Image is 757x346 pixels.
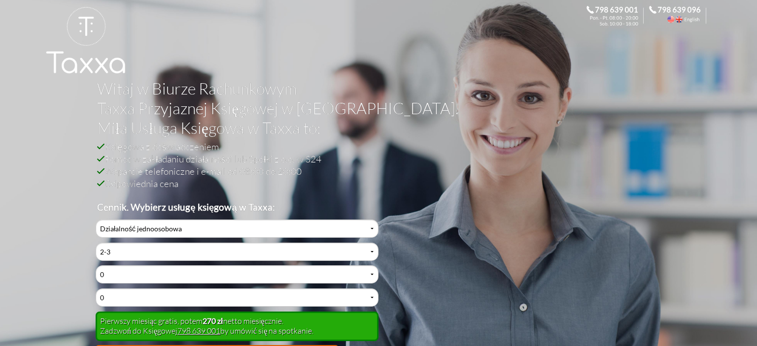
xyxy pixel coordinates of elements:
h1: Witaj w Biurze Rachunkowym Taxxa Przyjaznej Księgowej w [GEOGRAPHIC_DATA]. Miła Usługa Księgowa w... [97,79,652,140]
b: Cennik. Wybierz usługę księgową w Taxxa: [97,201,275,213]
h2: Księgowa z doświadczeniem Pomoc w zakładaniu działalności lub Spółki z o.o. w S24 Wsparcie telefo... [97,140,652,213]
div: Pierwszy miesiąc gratis, potem netto miesięcznie. Zadzwoń do Księgowej by umówić się na spotkanie. [96,312,378,341]
div: Zadzwoń do Księgowej. 798 639 001 [586,6,649,26]
div: Call the Accountant. 798 639 096 [649,6,712,26]
a: 798 639 001 [177,326,220,336]
b: 270 zł [203,316,223,325]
